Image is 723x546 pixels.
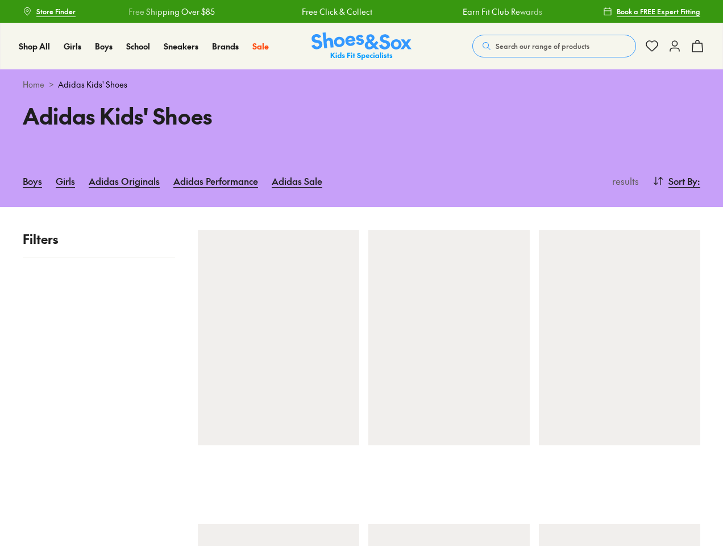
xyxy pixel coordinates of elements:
[608,174,639,188] p: results
[56,168,75,193] a: Girls
[64,40,81,52] a: Girls
[36,6,76,16] span: Store Finder
[472,35,636,57] button: Search our range of products
[23,230,175,249] p: Filters
[19,40,50,52] a: Shop All
[603,1,700,22] a: Book a FREE Expert Fitting
[311,32,412,60] a: Shoes & Sox
[58,78,127,90] span: Adidas Kids' Shoes
[272,168,322,193] a: Adidas Sale
[252,40,269,52] a: Sale
[123,6,210,18] a: Free Shipping Over $85
[697,174,700,188] span: :
[653,168,700,193] button: Sort By:
[23,78,700,90] div: >
[89,168,160,193] a: Adidas Originals
[126,40,150,52] a: School
[296,6,367,18] a: Free Click & Collect
[23,1,76,22] a: Store Finder
[212,40,239,52] a: Brands
[457,6,537,18] a: Earn Fit Club Rewards
[617,6,700,16] span: Book a FREE Expert Fitting
[311,32,412,60] img: SNS_Logo_Responsive.svg
[95,40,113,52] a: Boys
[173,168,258,193] a: Adidas Performance
[23,100,348,132] h1: Adidas Kids' Shoes
[23,168,42,193] a: Boys
[496,41,589,51] span: Search our range of products
[668,174,697,188] span: Sort By
[164,40,198,52] a: Sneakers
[23,78,44,90] a: Home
